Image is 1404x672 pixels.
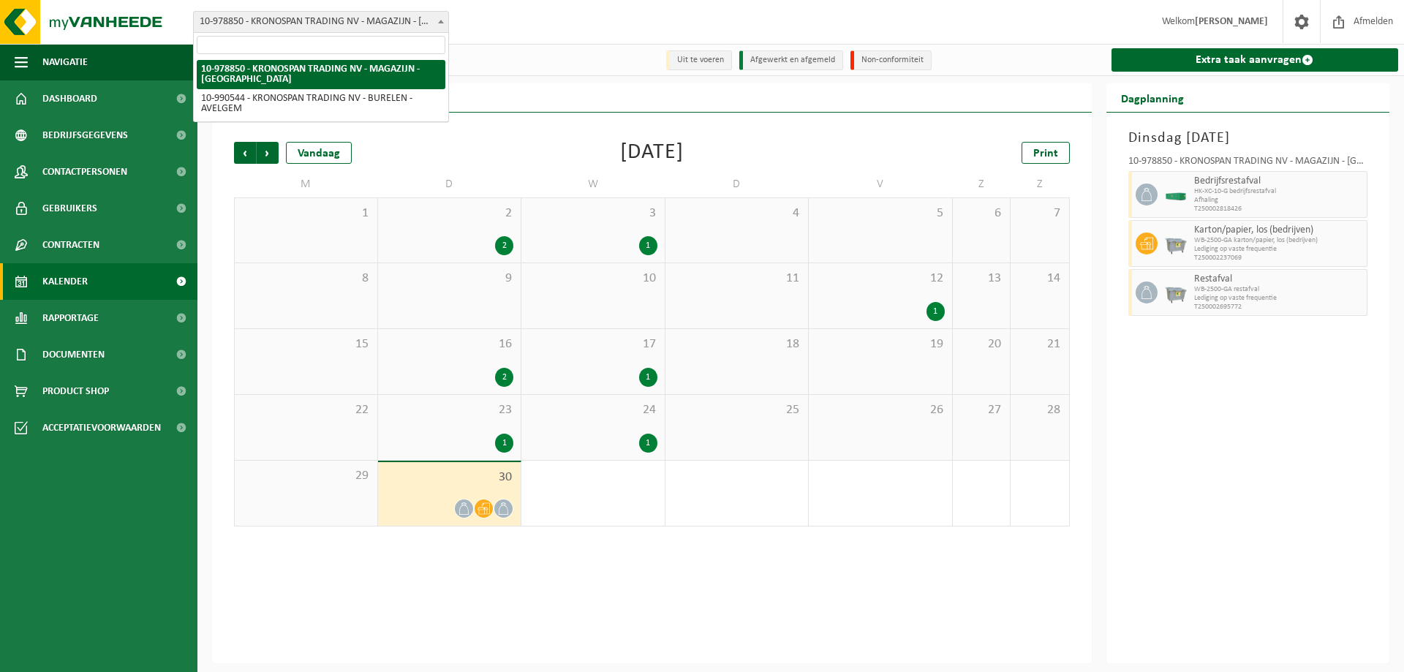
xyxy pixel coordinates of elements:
span: 10 [529,271,657,287]
div: 1 [495,434,513,453]
span: 25 [673,402,801,418]
div: 2 [495,236,513,255]
span: 26 [816,402,945,418]
span: Rapportage [42,300,99,336]
a: Extra taak aanvragen [1111,48,1399,72]
span: 22 [242,402,370,418]
span: 21 [1018,336,1061,352]
span: 19 [816,336,945,352]
div: [DATE] [620,142,684,164]
span: T250002237069 [1194,254,1364,263]
span: 7 [1018,205,1061,222]
span: Contracten [42,227,99,263]
li: 10-978850 - KRONOSPAN TRADING NV - MAGAZIJN - [GEOGRAPHIC_DATA] [197,60,445,89]
td: W [521,171,665,197]
strong: [PERSON_NAME] [1195,16,1268,27]
span: T250002695772 [1194,303,1364,312]
span: HK-XC-10-G bedrijfsrestafval [1194,187,1364,196]
span: 20 [960,336,1003,352]
span: Navigatie [42,44,88,80]
li: Non-conformiteit [850,50,932,70]
span: 10-978850 - KRONOSPAN TRADING NV - MAGAZIJN - AVELGEM [194,12,448,32]
span: 29 [242,468,370,484]
span: Documenten [42,336,105,373]
span: 3 [529,205,657,222]
span: 6 [960,205,1003,222]
span: Restafval [1194,273,1364,285]
span: 30 [385,469,514,486]
span: Volgende [257,142,279,164]
span: Afhaling [1194,196,1364,205]
span: 24 [529,402,657,418]
span: Lediging op vaste frequentie [1194,294,1364,303]
li: Afgewerkt en afgemeld [739,50,843,70]
span: 1 [242,205,370,222]
div: 1 [639,434,657,453]
img: WB-2500-GAL-GY-01 [1165,282,1187,303]
span: 17 [529,336,657,352]
li: Uit te voeren [666,50,732,70]
td: M [234,171,378,197]
span: 12 [816,271,945,287]
span: 4 [673,205,801,222]
span: WB-2500-GA karton/papier, los (bedrijven) [1194,236,1364,245]
span: 15 [242,336,370,352]
span: T250002818426 [1194,205,1364,214]
td: D [665,171,809,197]
span: 10-978850 - KRONOSPAN TRADING NV - MAGAZIJN - AVELGEM [193,11,449,33]
span: Kalender [42,263,88,300]
span: Dashboard [42,80,97,117]
span: Bedrijfsgegevens [42,117,128,154]
span: Lediging op vaste frequentie [1194,245,1364,254]
a: Print [1022,142,1070,164]
td: Z [1011,171,1069,197]
div: 10-978850 - KRONOSPAN TRADING NV - MAGAZIJN - [GEOGRAPHIC_DATA] [1128,156,1368,171]
div: 1 [926,302,945,321]
div: 1 [639,368,657,387]
span: Product Shop [42,373,109,409]
span: 23 [385,402,514,418]
span: 27 [960,402,1003,418]
span: Karton/papier, los (bedrijven) [1194,224,1364,236]
td: D [378,171,522,197]
span: 5 [816,205,945,222]
h2: Dagplanning [1106,83,1199,112]
img: HK-XC-20-GN-00 [1165,189,1187,200]
span: Vorige [234,142,256,164]
span: Acceptatievoorwaarden [42,409,161,446]
span: 18 [673,336,801,352]
span: 13 [960,271,1003,287]
span: WB-2500-GA restafval [1194,285,1364,294]
h3: Dinsdag [DATE] [1128,127,1368,149]
span: Bedrijfsrestafval [1194,175,1364,187]
span: 16 [385,336,514,352]
span: 28 [1018,402,1061,418]
div: Vandaag [286,142,352,164]
span: 8 [242,271,370,287]
span: 2 [385,205,514,222]
span: Gebruikers [42,190,97,227]
div: 2 [495,368,513,387]
td: V [809,171,953,197]
span: Contactpersonen [42,154,127,190]
span: 14 [1018,271,1061,287]
div: 1 [639,236,657,255]
img: WB-2500-GAL-GY-01 [1165,233,1187,254]
span: Print [1033,148,1058,159]
li: 10-990544 - KRONOSPAN TRADING NV - BURELEN - AVELGEM [197,89,445,118]
span: 9 [385,271,514,287]
span: 11 [673,271,801,287]
td: Z [953,171,1011,197]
